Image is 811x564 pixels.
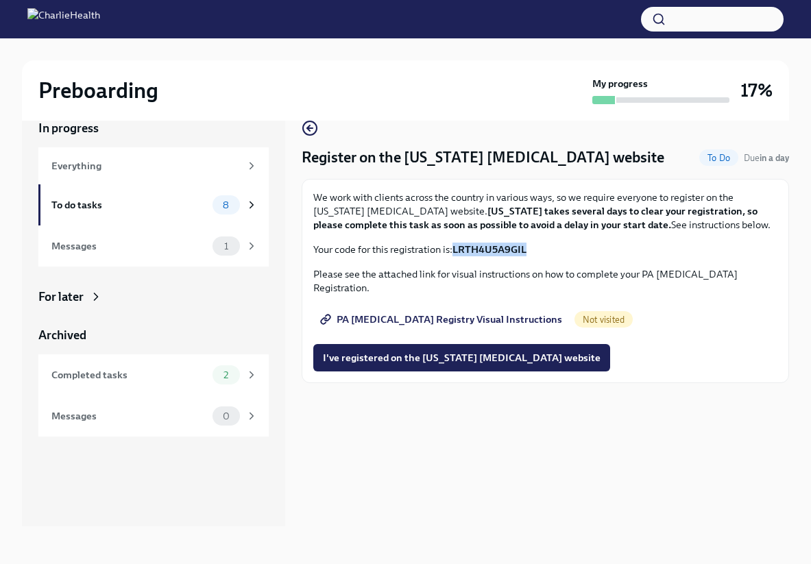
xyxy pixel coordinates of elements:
span: August 31st, 2025 08:00 [744,151,789,164]
span: 1 [216,241,237,252]
div: Everything [51,158,240,173]
img: CharlieHealth [27,8,100,30]
span: Not visited [574,315,633,325]
span: I've registered on the [US_STATE] [MEDICAL_DATA] website [323,351,601,365]
a: In progress [38,120,269,136]
div: Messages [51,238,207,254]
span: 0 [215,411,238,421]
a: Everything [38,147,269,184]
div: Completed tasks [51,367,207,382]
strong: [US_STATE] takes several days to clear your registration, so please complete this task as soon as... [313,205,758,231]
a: Completed tasks2 [38,354,269,395]
div: To do tasks [51,197,207,212]
div: For later [38,289,84,305]
div: Messages [51,408,207,424]
a: Messages0 [38,395,269,437]
a: Archived [38,327,269,343]
span: 8 [215,200,237,210]
span: PA [MEDICAL_DATA] Registry Visual Instructions [323,312,562,326]
strong: in a day [760,153,789,163]
a: PA [MEDICAL_DATA] Registry Visual Instructions [313,306,572,333]
span: To Do [699,153,738,163]
span: Due [744,153,789,163]
strong: LRTH4U5A9GIL [452,243,526,256]
button: I've registered on the [US_STATE] [MEDICAL_DATA] website [313,344,610,371]
h4: Register on the [US_STATE] [MEDICAL_DATA] website [302,147,664,168]
a: Messages1 [38,225,269,267]
strong: My progress [592,77,648,90]
p: We work with clients across the country in various ways, so we require everyone to register on th... [313,191,777,232]
h2: Preboarding [38,77,158,104]
p: Please see the attached link for visual instructions on how to complete your PA [MEDICAL_DATA] Re... [313,267,777,295]
span: 2 [215,370,237,380]
a: To do tasks8 [38,184,269,225]
a: For later [38,289,269,305]
p: Your code for this registration is: [313,243,777,256]
h3: 17% [740,78,773,103]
